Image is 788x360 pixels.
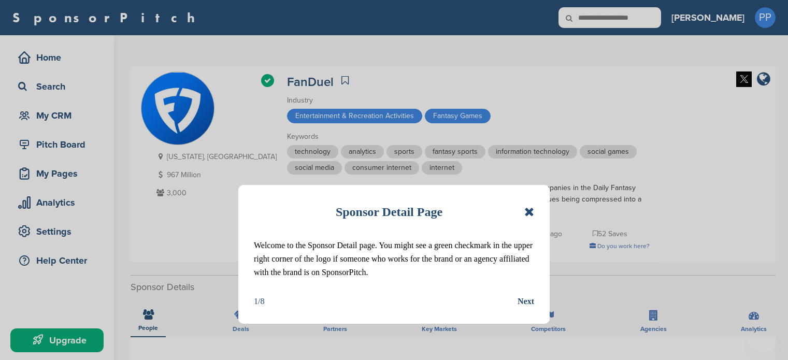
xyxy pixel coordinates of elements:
h1: Sponsor Detail Page [336,200,442,223]
div: 1/8 [254,295,264,308]
p: Welcome to the Sponsor Detail page. You might see a green checkmark in the upper right corner of ... [254,239,534,279]
iframe: Button to launch messaging window [747,319,780,352]
button: Next [518,295,534,308]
